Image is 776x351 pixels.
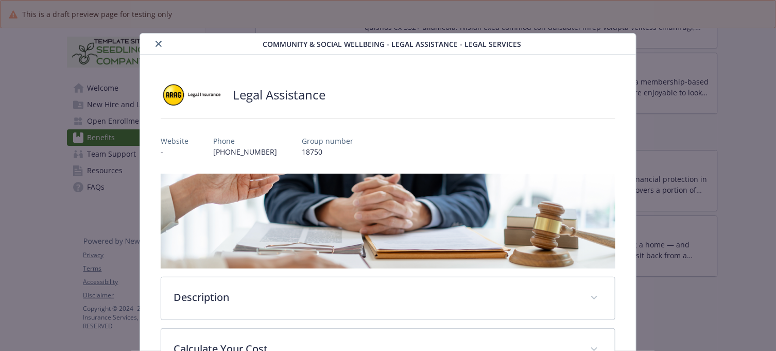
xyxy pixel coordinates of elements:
p: Group number [302,136,353,146]
p: 18750 [302,146,353,157]
p: Description [174,290,577,305]
span: Community & Social Wellbeing - Legal Assistance - Legal Services [263,39,522,49]
img: ARAG Insurance Company [161,79,222,110]
p: Website [161,136,188,146]
p: Phone [213,136,277,146]
p: [PHONE_NUMBER] [213,146,277,157]
button: close [152,38,165,50]
div: Description [161,277,614,320]
img: banner [161,174,615,269]
h2: Legal Assistance [233,86,325,104]
p: - [161,146,188,157]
